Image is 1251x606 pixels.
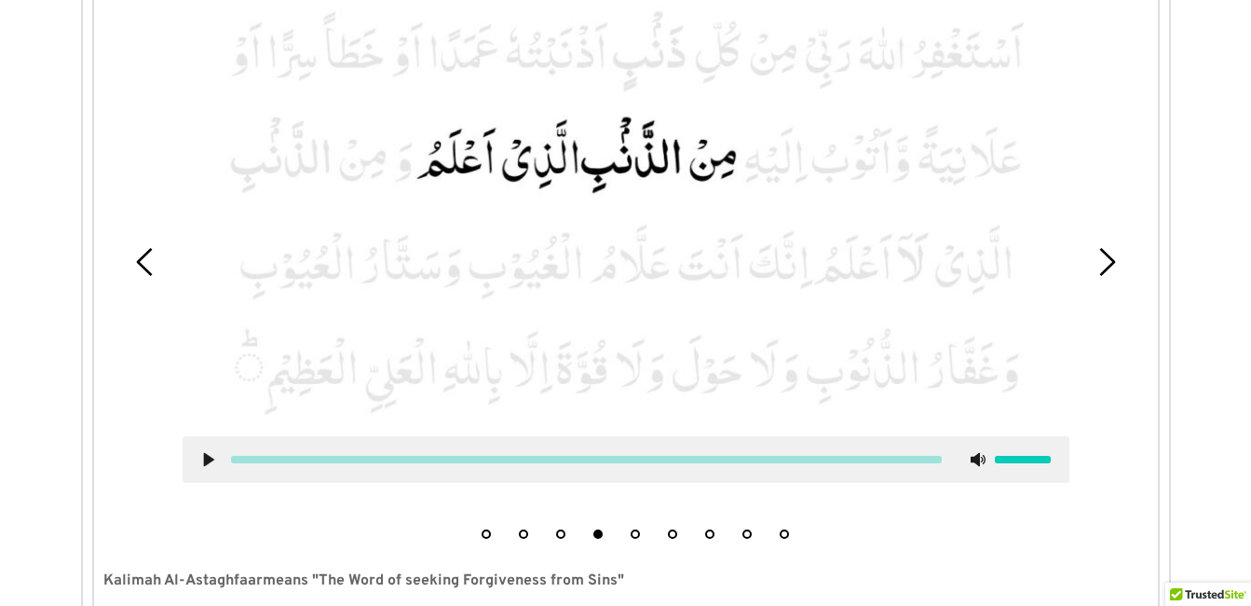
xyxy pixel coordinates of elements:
[103,572,263,590] strong: Kalimah Al-Astaghfaar
[482,530,491,539] button: 1 of 9
[593,530,603,539] button: 4 of 9
[742,530,752,539] button: 8 of 9
[705,530,714,539] button: 7 of 9
[556,530,565,539] button: 3 of 9
[263,572,624,590] strong: means "The Word of seeking Forgiveness from Sins"
[631,530,640,539] button: 5 of 9
[668,530,677,539] button: 6 of 9
[519,530,528,539] button: 2 of 9
[780,530,789,539] button: 9 of 9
